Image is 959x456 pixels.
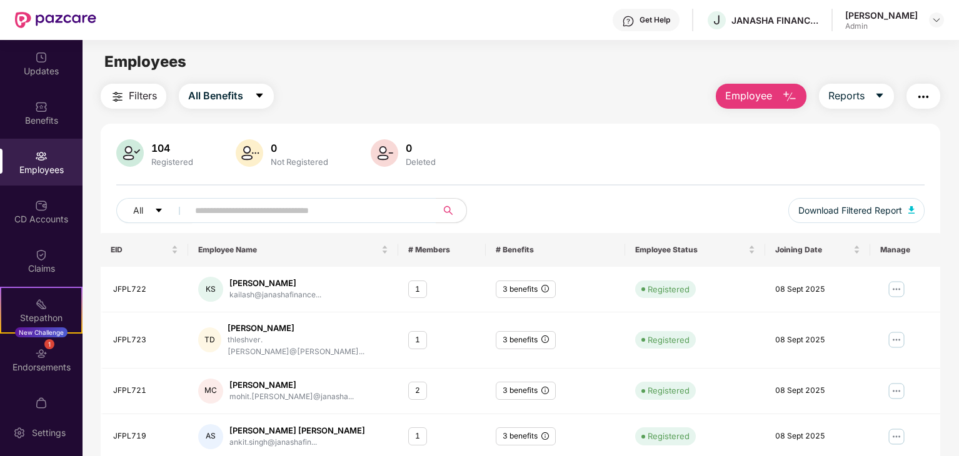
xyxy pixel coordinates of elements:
[268,142,331,154] div: 0
[486,233,626,267] th: # Benefits
[101,84,166,109] button: Filters
[635,245,746,255] span: Employee Status
[775,284,860,295] div: 08 Sept 2025
[113,430,178,442] div: JFPL719
[916,89,931,104] img: svg+xml;base64,PHN2ZyB4bWxucz0iaHR0cDovL3d3dy53My5vcmcvMjAwMC9zdmciIHdpZHRoPSIyNCIgaGVpZ2h0PSIyNC...
[13,427,26,439] img: svg+xml;base64,PHN2ZyBpZD0iU2V0dGluZy0yMHgyMCIgeG1sbnM9Imh0dHA6Ly93d3cudzMub3JnLzIwMDAvc3ZnIiB3aW...
[35,347,48,360] img: svg+xml;base64,PHN2ZyBpZD0iRW5kb3JzZW1lbnRzIiB4bWxucz0iaHR0cDovL3d3dy53My5vcmcvMjAwMC9zdmciIHdpZH...
[775,245,851,255] span: Joining Date
[229,425,365,437] div: [PERSON_NAME] [PERSON_NAME]
[496,280,556,299] div: 3 benefits
[541,335,549,343] span: info-circle
[648,283,690,295] div: Registered
[35,397,48,409] img: svg+xml;base64,PHN2ZyBpZD0iTXlfT3JkZXJzIiBkYXRhLW5hbWU9Ik15IE9yZGVycyIgeG1sbnM9Imh0dHA6Ly93d3cudz...
[870,233,940,267] th: Manage
[254,91,264,102] span: caret-down
[229,379,354,391] div: [PERSON_NAME]
[113,385,178,397] div: JFPL721
[408,280,427,299] div: 1
[640,15,670,25] div: Get Help
[198,277,223,302] div: KS
[648,384,690,397] div: Registered
[782,89,797,104] img: svg+xml;base64,PHN2ZyB4bWxucz0iaHR0cDovL3d3dy53My5vcmcvMjAwMC9zdmciIHhtbG5zOnhsaW5rPSJodHRwOi8vd3...
[713,12,720,27] span: J
[886,330,906,350] img: manageButton
[875,91,885,102] span: caret-down
[198,245,379,255] span: Employee Name
[35,199,48,212] img: svg+xml;base64,PHN2ZyBpZD0iQ0RfQWNjb3VudHMiIGRhdGEtbmFtZT0iQ0QgQWNjb3VudHMiIHhtbG5zPSJodHRwOi8vd3...
[129,88,157,104] span: Filters
[228,334,388,358] div: thleshver.[PERSON_NAME]@[PERSON_NAME]...
[819,84,894,109] button: Reportscaret-down
[229,391,354,403] div: mohit.[PERSON_NAME]@janasha...
[622,15,635,27] img: svg+xml;base64,PHN2ZyBpZD0iSGVscC0zMngzMiIgeG1sbnM9Imh0dHA6Ly93d3cudzMub3JnLzIwMDAvc3ZnIiB3aWR0aD...
[886,427,906,447] img: manageButton
[908,206,915,214] img: svg+xml;base64,PHN2ZyB4bWxucz0iaHR0cDovL3d3dy53My5vcmcvMjAwMC9zdmciIHhtbG5zOnhsaW5rPSJodHRwOi8vd3...
[541,432,549,440] span: info-circle
[648,430,690,442] div: Registered
[845,9,918,21] div: [PERSON_NAME]
[845,21,918,31] div: Admin
[931,15,941,25] img: svg+xml;base64,PHN2ZyBpZD0iRHJvcGRvd24tMzJ4MzIiIHhtbG5zPSJodHRwOi8vd3d3LnczLm9yZy8yMDAwL3N2ZyIgd2...
[229,277,321,289] div: [PERSON_NAME]
[198,424,223,449] div: AS
[116,139,144,167] img: svg+xml;base64,PHN2ZyB4bWxucz0iaHR0cDovL3d3dy53My5vcmcvMjAwMC9zdmciIHhtbG5zOnhsaW5rPSJodHRwOi8vd3...
[229,289,321,301] div: kailash@janashafinance...
[198,379,223,404] div: MC
[268,157,331,167] div: Not Registered
[15,327,68,337] div: New Challenge
[111,245,169,255] span: EID
[116,198,193,223] button: Allcaret-down
[541,285,549,292] span: info-circle
[398,233,486,267] th: # Members
[15,12,96,28] img: New Pazcare Logo
[775,430,860,442] div: 08 Sept 2025
[149,142,196,154] div: 104
[104,52,186,71] span: Employees
[149,157,196,167] div: Registered
[775,334,860,346] div: 08 Sept 2025
[179,84,274,109] button: All Benefitscaret-down
[154,206,163,216] span: caret-down
[371,139,398,167] img: svg+xml;base64,PHN2ZyB4bWxucz0iaHR0cDovL3d3dy53My5vcmcvMjAwMC9zdmciIHhtbG5zOnhsaW5rPSJodHRwOi8vd3...
[775,385,860,397] div: 08 Sept 2025
[648,334,690,346] div: Registered
[496,427,556,445] div: 3 benefits
[408,331,427,349] div: 1
[35,51,48,64] img: svg+xml;base64,PHN2ZyBpZD0iVXBkYXRlZCIgeG1sbnM9Imh0dHA6Ly93d3cudzMub3JnLzIwMDAvc3ZnIiB3aWR0aD0iMj...
[408,427,427,445] div: 1
[35,298,48,310] img: svg+xml;base64,PHN2ZyB4bWxucz0iaHR0cDovL3d3dy53My5vcmcvMjAwMC9zdmciIHdpZHRoPSIyMSIgaGVpZ2h0PSIyMC...
[35,101,48,113] img: svg+xml;base64,PHN2ZyBpZD0iQmVuZWZpdHMiIHhtbG5zPSJodHRwOi8vd3d3LnczLm9yZy8yMDAwL3N2ZyIgd2lkdGg9Ij...
[765,233,870,267] th: Joining Date
[625,233,765,267] th: Employee Status
[886,279,906,299] img: manageButton
[188,233,398,267] th: Employee Name
[1,312,81,324] div: Stepathon
[725,88,772,104] span: Employee
[110,89,125,104] img: svg+xml;base64,PHN2ZyB4bWxucz0iaHR0cDovL3d3dy53My5vcmcvMjAwMC9zdmciIHdpZHRoPSIyNCIgaGVpZ2h0PSIyNC...
[716,84,806,109] button: Employee
[731,14,819,26] div: JANASHA FINANCE PRIVATE LIMITED
[35,150,48,162] img: svg+xml;base64,PHN2ZyBpZD0iRW1wbG95ZWVzIiB4bWxucz0iaHR0cDovL3d3dy53My5vcmcvMjAwMC9zdmciIHdpZHRoPS...
[229,437,365,449] div: ankit.singh@janashafin...
[408,382,427,400] div: 2
[436,198,467,223] button: search
[35,249,48,261] img: svg+xml;base64,PHN2ZyBpZD0iQ2xhaW0iIHhtbG5zPSJodHRwOi8vd3d3LnczLm9yZy8yMDAwL3N2ZyIgd2lkdGg9IjIwIi...
[788,198,925,223] button: Download Filtered Report
[188,88,243,104] span: All Benefits
[28,427,69,439] div: Settings
[113,284,178,295] div: JFPL722
[436,206,460,216] span: search
[403,142,438,154] div: 0
[496,331,556,349] div: 3 benefits
[236,139,263,167] img: svg+xml;base64,PHN2ZyB4bWxucz0iaHR0cDovL3d3dy53My5vcmcvMjAwMC9zdmciIHhtbG5zOnhsaW5rPSJodHRwOi8vd3...
[798,204,902,217] span: Download Filtered Report
[886,381,906,401] img: manageButton
[44,339,54,349] div: 1
[113,334,178,346] div: JFPL723
[228,322,388,334] div: [PERSON_NAME]
[133,204,143,217] span: All
[198,327,221,352] div: TD
[403,157,438,167] div: Deleted
[541,387,549,394] span: info-circle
